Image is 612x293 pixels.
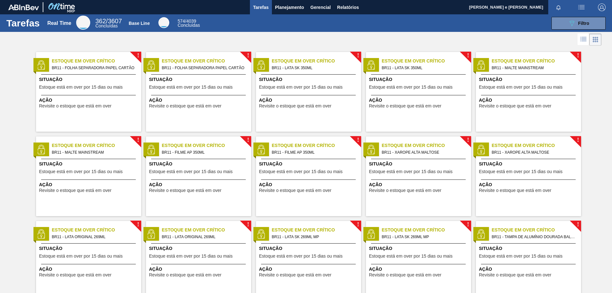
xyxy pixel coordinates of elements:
span: Ação [479,181,579,188]
span: Estoque em Over Crítico [272,58,361,64]
span: / 4039 [178,18,196,24]
img: status [366,145,376,154]
span: BR11 - MALTE MAINSTREAM [52,149,136,156]
span: BR11 - XAROPE ALTA MALTOSE [492,149,576,156]
span: ! [467,222,469,227]
span: BR11 - LATA SK 350ML [272,64,356,71]
span: Ação [39,266,140,273]
span: Revisite o estoque que está em over [479,273,551,277]
img: status [366,60,376,70]
span: Estoque em Over Crítico [162,142,251,149]
img: status [366,229,376,239]
span: Situação [369,76,470,83]
img: status [146,145,156,154]
span: BR11 - LATA SK 269ML MP [272,233,356,240]
span: Ação [479,266,579,273]
button: Notificações [548,3,569,12]
span: Revisite o estoque que está em over [479,104,551,108]
img: Logout [598,4,606,11]
span: Ação [259,97,360,104]
span: Estoque está em over por 15 dias ou mais [479,254,563,259]
span: Estoque está em over por 15 dias ou mais [39,254,123,259]
span: BR11 - FOLHA SEPARADORA PAPEL CARTÃO [162,64,246,71]
span: ! [357,222,359,227]
span: Revisite o estoque que está em over [39,273,112,277]
span: Estoque está em over por 15 dias ou mais [369,169,453,174]
span: Ação [39,181,140,188]
div: Base Line [158,17,169,28]
div: Visão em Cards [589,33,601,46]
span: ! [357,53,359,58]
img: status [256,229,266,239]
span: Situação [149,245,250,252]
span: Estoque está em over por 15 dias ou mais [259,254,343,259]
img: userActions [578,4,585,11]
span: Estoque em Over Crítico [492,227,581,233]
span: Situação [259,245,360,252]
span: Ação [369,266,470,273]
span: ! [577,138,579,143]
span: ! [137,53,139,58]
span: Situação [149,76,250,83]
span: Planejamento [275,4,304,11]
span: Ação [369,181,470,188]
span: Concluídas [95,23,118,28]
span: ! [467,138,469,143]
span: Estoque em Over Crítico [382,58,471,64]
div: Real Time [95,18,122,28]
span: ! [137,138,139,143]
span: Situação [39,161,140,167]
span: Gerencial [310,4,331,11]
span: Estoque em Over Crítico [162,58,251,64]
span: Estoque está em over por 15 dias ou mais [39,85,123,90]
span: Situação [479,245,579,252]
img: status [476,145,486,154]
span: 362 [95,18,106,25]
span: BR11 - LATA ORIGINAL 269ML [162,233,246,240]
span: BR11 - LATA SK 350ML [382,64,466,71]
span: ! [137,222,139,227]
span: Estoque em Over Crítico [272,227,361,233]
span: Revisite o estoque que está em over [479,188,551,193]
span: Situação [369,161,470,167]
img: status [256,60,266,70]
img: status [256,145,266,154]
span: Ação [259,266,360,273]
span: Revisite o estoque que está em over [149,273,222,277]
span: Situação [479,76,579,83]
span: Situação [149,161,250,167]
span: Estoque em Over Crítico [492,142,581,149]
img: status [36,145,46,154]
span: Estoque está em over por 15 dias ou mais [369,254,453,259]
span: Revisite o estoque que está em over [149,104,222,108]
span: Situação [39,76,140,83]
span: Revisite o estoque que está em over [259,273,331,277]
span: Ação [479,97,579,104]
img: status [476,229,486,239]
span: Estoque está em over por 15 dias ou mais [39,169,123,174]
span: ! [247,138,249,143]
span: / 3607 [95,18,122,25]
img: status [146,229,156,239]
div: Base Line [178,19,200,27]
span: BR11 - FILME AP 350ML [272,149,356,156]
span: BR11 - FOLHA SEPARADORA PAPEL CARTÃO [52,64,136,71]
span: Filtro [578,21,589,26]
span: 574 [178,18,185,24]
span: Estoque está em over por 15 dias ou mais [149,254,233,259]
span: Ação [149,266,250,273]
span: Revisite o estoque que está em over [259,188,331,193]
h1: Tarefas [6,19,40,27]
span: Estoque em Over Crítico [382,227,471,233]
span: BR11 - TAMPA DE ALUMÍNIO DOURADA BALL CDL [492,233,576,240]
span: Relatórios [337,4,359,11]
span: Revisite o estoque que está em over [259,104,331,108]
span: Ação [149,181,250,188]
div: Real Time [47,20,71,26]
span: Situação [259,161,360,167]
span: Estoque em Over Crítico [492,58,581,64]
span: BR11 - FILME AP 350ML [162,149,246,156]
img: status [146,60,156,70]
span: ! [357,138,359,143]
span: Ação [369,97,470,104]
